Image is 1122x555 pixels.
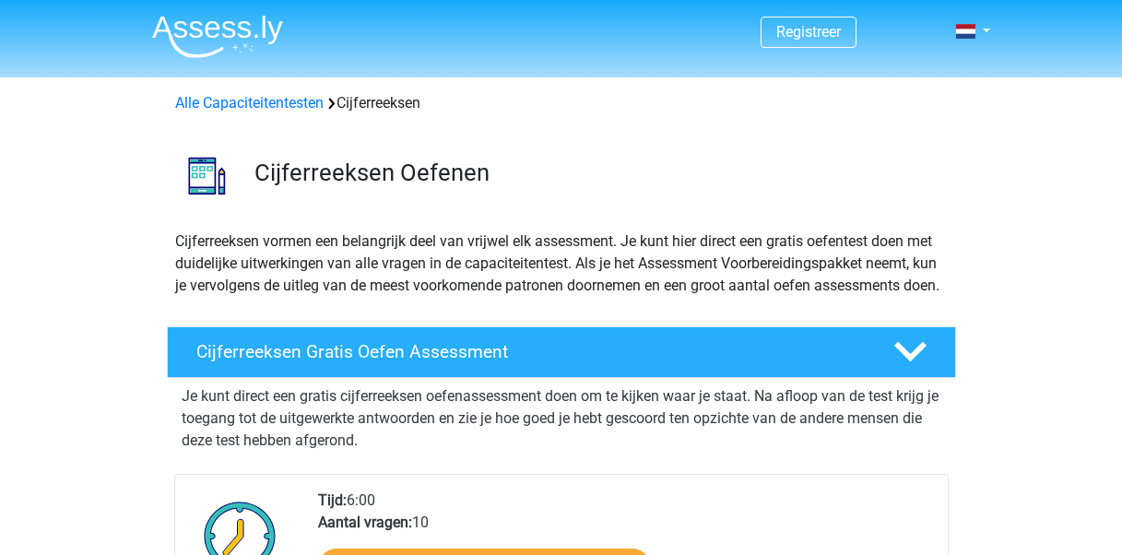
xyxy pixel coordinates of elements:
[182,385,941,452] p: Je kunt direct een gratis cijferreeksen oefenassessment doen om te kijken waar je staat. Na afloo...
[318,514,412,531] b: Aantal vragen:
[175,94,324,112] a: Alle Capaciteitentesten
[254,159,941,187] h3: Cijferreeksen Oefenen
[159,326,963,378] a: Cijferreeksen Gratis Oefen Assessment
[168,136,246,215] img: cijferreeksen
[318,491,347,509] b: Tijd:
[196,341,864,362] h4: Cijferreeksen Gratis Oefen Assessment
[776,23,841,41] a: Registreer
[168,92,955,114] div: Cijferreeksen
[175,230,948,297] p: Cijferreeksen vormen een belangrijk deel van vrijwel elk assessment. Je kunt hier direct een grat...
[152,15,283,58] img: Assessly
